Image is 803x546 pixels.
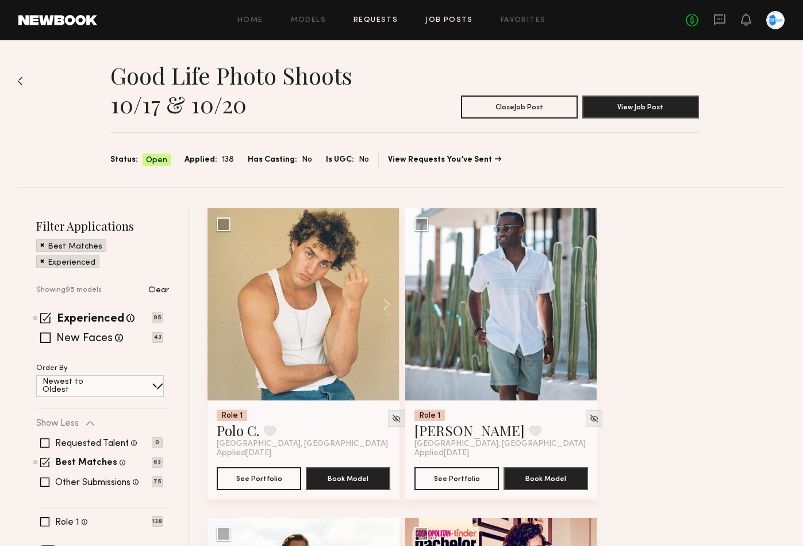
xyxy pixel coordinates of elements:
[152,476,163,487] p: 75
[43,378,111,394] p: Newest to Oldest
[302,154,312,166] span: No
[326,154,354,166] span: Is UGC:
[414,421,525,440] a: [PERSON_NAME]
[48,259,95,267] p: Experienced
[589,414,599,423] img: Unhide Model
[217,410,247,421] div: Role 1
[414,410,445,421] div: Role 1
[222,154,234,166] span: 138
[185,154,217,166] span: Applied:
[217,421,259,440] a: Polo C.
[414,449,588,458] div: Applied [DATE]
[354,17,398,24] a: Requests
[501,17,546,24] a: Favorites
[146,155,167,166] span: Open
[291,17,326,24] a: Models
[504,473,588,483] a: Book Model
[152,516,163,527] p: 138
[391,414,401,423] img: Unhide Model
[56,459,117,468] label: Best Matches
[17,77,23,86] img: Back to previous page
[217,467,301,490] button: See Portfolio
[582,96,699,119] button: View Job Post
[217,449,390,458] div: Applied [DATE]
[36,218,169,234] h2: Filter Applications
[48,243,102,251] p: Best Matches
[36,419,79,428] p: Show Less
[57,314,124,325] label: Experienced
[461,96,578,119] button: CloseJob Post
[36,287,102,294] p: Showing 95 models
[504,467,588,490] button: Book Model
[217,440,388,449] span: [GEOGRAPHIC_DATA], [GEOGRAPHIC_DATA]
[414,467,499,490] button: See Portfolio
[388,156,501,164] a: View Requests You’ve Sent
[56,333,113,345] label: New Faces
[110,61,405,119] h1: Good Life Photo Shoots 10/17 & 10/20
[359,154,369,166] span: No
[306,473,390,483] a: Book Model
[55,439,129,448] label: Requested Talent
[55,518,79,527] label: Role 1
[148,287,169,295] p: Clear
[152,457,163,468] p: 63
[36,365,68,372] p: Order By
[152,437,163,448] p: 0
[414,440,586,449] span: [GEOGRAPHIC_DATA], [GEOGRAPHIC_DATA]
[306,467,390,490] button: Book Model
[248,154,297,166] span: Has Casting:
[425,17,473,24] a: Job Posts
[152,332,163,343] p: 43
[55,478,130,487] label: Other Submissions
[110,154,138,166] span: Status:
[237,17,263,24] a: Home
[152,312,163,323] p: 95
